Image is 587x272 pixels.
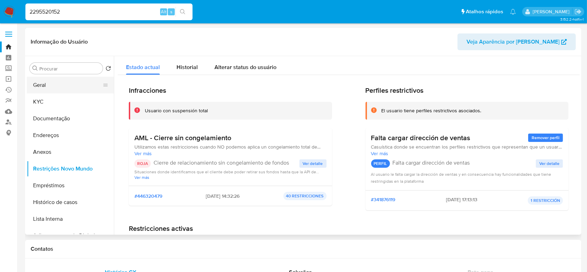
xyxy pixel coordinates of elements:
button: Endereços [27,127,114,144]
input: Procurar [39,66,100,72]
p: eduardo.dutra@mercadolivre.com [533,8,572,15]
span: Atalhos rápidos [466,8,503,15]
input: Pesquise usuários ou casos... [25,7,193,16]
button: Adiantamentos de Dinheiro [27,227,114,244]
h1: Contatos [31,245,576,252]
h1: Informação do Usuário [31,38,88,45]
a: Sair [574,8,582,15]
button: Veja Aparência por [PERSON_NAME] [457,33,576,50]
button: Geral [27,77,108,93]
button: Restrições Novo Mundo [27,160,114,177]
button: Procurar [32,66,38,71]
a: Notificações [510,9,516,15]
button: Empréstimos [27,177,114,194]
button: Anexos [27,144,114,160]
span: s [170,8,172,15]
button: Retornar ao pedido padrão [105,66,111,73]
button: search-icon [175,7,190,17]
span: Alt [161,8,166,15]
button: Lista Interna [27,211,114,227]
button: Documentação [27,110,114,127]
span: Veja Aparência por [PERSON_NAME] [467,33,559,50]
button: Histórico de casos [27,194,114,211]
button: KYC [27,93,114,110]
